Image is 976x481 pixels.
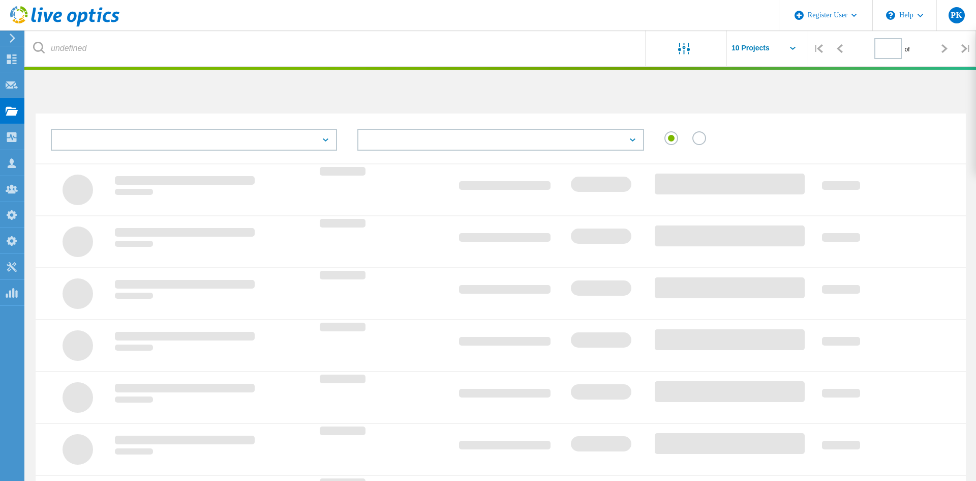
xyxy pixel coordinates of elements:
span: of [904,46,909,53]
a: Live Optics Dashboard [10,22,119,28]
div: | [955,31,976,67]
svg: \n [886,11,895,20]
div: | [808,31,829,67]
span: PK [951,11,962,19]
input: undefined [25,31,646,66]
